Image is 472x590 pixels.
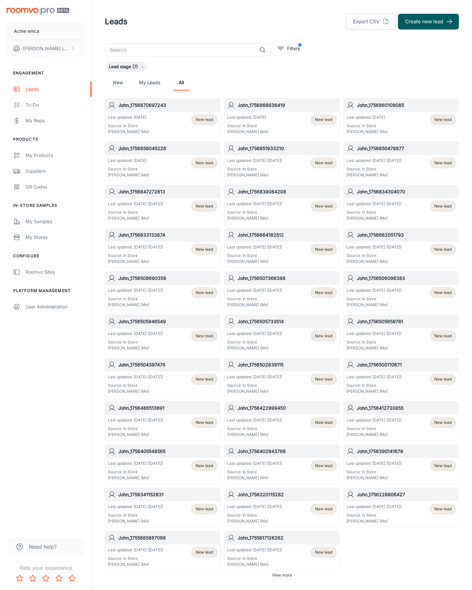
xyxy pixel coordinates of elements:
p: Source: In Store [108,339,163,345]
p: Last updated: [DATE] ([DATE]) [108,244,163,250]
p: Source: In Store [346,166,402,172]
h6: John_1756390141679 [357,448,456,455]
span: New lead [315,376,332,382]
p: Last updated: [DATE] ([DATE]) [346,417,402,423]
span: Need help? [29,543,57,551]
p: Source: In Store [108,209,163,215]
p: Source: In Store [108,166,149,172]
p: Last updated: [DATE] ([DATE]) [108,201,163,207]
h6: John_1756507366388 [238,275,337,282]
button: Rate 5 star [66,572,79,585]
p: Last updated: [DATE] ([DATE]) [227,331,282,337]
a: John_1756228806427Last updated: [DATE] ([DATE])Source: In Store[PERSON_NAME] (Me)New lead [344,488,459,527]
h6: John_1756847272613 [118,188,217,195]
h6: John_1756834304070 [357,188,456,195]
a: John_1756506098383Last updated: [DATE] ([DATE])Source: In Store[PERSON_NAME] (Me)New lead [344,271,459,311]
a: John_1756486513691Last updated: [DATE] ([DATE])Source: In Store[PERSON_NAME] (Me)New lead [105,401,220,441]
a: John_1755817126262Last updated: [DATE] ([DATE])Source: In Store[PERSON_NAME] (Me)New lead [224,531,340,570]
p: Rate your experience [5,564,86,572]
h6: John_1756870697243 [118,102,217,109]
a: My Leads [139,75,160,90]
p: Last updated: [DATE] ([DATE]) [227,547,282,553]
p: Source: In Store [227,556,282,561]
span: New lead [196,160,213,166]
p: Source: In Store [227,253,282,259]
p: Last updated: [DATE] ([DATE]) [346,504,402,510]
p: Source: In Store [346,512,402,518]
p: [PERSON_NAME] (Me) [108,302,163,308]
button: View more [269,570,295,580]
h6: John_1756228806427 [357,491,456,498]
p: Source: In Store [108,383,163,388]
a: John_1756320115282Last updated: [DATE] ([DATE])Source: In Store[PERSON_NAME] (Me)New lead [224,488,340,527]
p: [PERSON_NAME] (Me) [108,259,163,265]
span: New lead [434,376,452,382]
p: [PERSON_NAME] (Me) [227,388,282,394]
h6: John_1756405548565 [118,448,217,455]
p: [PERSON_NAME] (Me) [227,432,282,438]
h6: John_1756851933210 [238,145,337,152]
p: [PERSON_NAME] Leaptools [23,45,69,52]
h6: John_1756839084208 [238,188,337,195]
span: New lead [434,463,452,469]
span: New lead [196,463,213,469]
p: [PERSON_NAME] (Me) [227,259,282,265]
div: Roomvo Sites [26,268,85,276]
span: New lead [315,463,332,469]
p: Last updated: [DATE] ([DATE]) [108,461,163,466]
span: New lead [196,117,213,123]
p: Source: In Store [108,469,163,475]
a: John_1756405548565Last updated: [DATE] ([DATE])Source: In Store[PERSON_NAME] (Me)New lead [105,444,220,484]
span: New lead [434,290,452,296]
h6: John_1756508690358 [118,275,217,282]
div: Leads [26,86,85,93]
h6: John_1756858045228 [118,145,217,152]
a: John_1756390141679Last updated: [DATE] ([DATE])Source: In Store[PERSON_NAME] (Me)New lead [344,444,459,484]
a: John_1756412730855Last updated: [DATE] ([DATE])Source: In Store[PERSON_NAME] (Me)New lead [344,401,459,441]
a: New [110,75,126,90]
img: Roomvo PRO Beta [7,8,69,15]
p: Last updated: [DATE] ([DATE]) [108,504,163,510]
span: New lead [315,420,332,425]
p: [PERSON_NAME] (Me) [108,172,149,178]
p: Source: In Store [346,123,388,129]
h6: John_1756868836419 [238,102,337,109]
a: John_1756850478877Last updated: [DATE] ([DATE])Source: In Store[PERSON_NAME] (Me)New lead [344,142,459,181]
p: Source: In Store [227,383,282,388]
p: Source: In Store [227,339,282,345]
p: Filters [287,45,300,52]
span: New lead [196,203,213,209]
p: [PERSON_NAME] (Me) [346,215,402,221]
a: John_1756504397476Last updated: [DATE] ([DATE])Source: In Store[PERSON_NAME] (Me)New lead [105,358,220,397]
p: [PERSON_NAME] (Me) [227,215,282,221]
div: My Stores [26,234,85,241]
p: [PERSON_NAME] (Me) [346,432,402,438]
button: Rate 2 star [26,572,39,585]
h6: John_1756505946549 [118,318,217,325]
a: John_1755885867099Last updated: [DATE] ([DATE])Source: In Store[PERSON_NAME] (Me)New lead [105,531,220,570]
p: [PERSON_NAME] (Me) [108,388,163,394]
p: [PERSON_NAME] (Me) [227,302,282,308]
h6: John_1756506098383 [357,275,456,282]
p: [PERSON_NAME] (Me) [227,475,282,481]
h6: John_1756505733514 [238,318,337,325]
p: Last updated: [DATE] ([DATE]) [108,287,163,293]
span: New lead [196,420,213,425]
span: New lead [434,246,452,252]
a: John_1756502839115Last updated: [DATE] ([DATE])Source: In Store[PERSON_NAME] (Me)New lead [224,358,340,397]
h6: John_1756402943766 [238,448,337,455]
p: Last updated: [DATE] ([DATE]) [227,201,282,207]
p: Source: In Store [108,123,149,129]
p: [PERSON_NAME] (Me) [346,345,402,351]
span: New lead [434,203,452,209]
p: Last updated: [DATE] ([DATE]) [227,287,282,293]
h6: John_1756860109085 [357,102,456,109]
p: Last updated: [DATE] [108,114,149,120]
p: Last updated: [DATE] [108,158,149,164]
h1: Leads [105,16,128,28]
span: New lead [434,333,452,339]
a: John_1756507366388Last updated: [DATE] ([DATE])Source: In Store[PERSON_NAME] (Me)New lead [224,271,340,311]
p: Source: In Store [108,512,163,518]
p: [PERSON_NAME] (Me) [227,561,282,567]
span: New lead [434,506,452,512]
